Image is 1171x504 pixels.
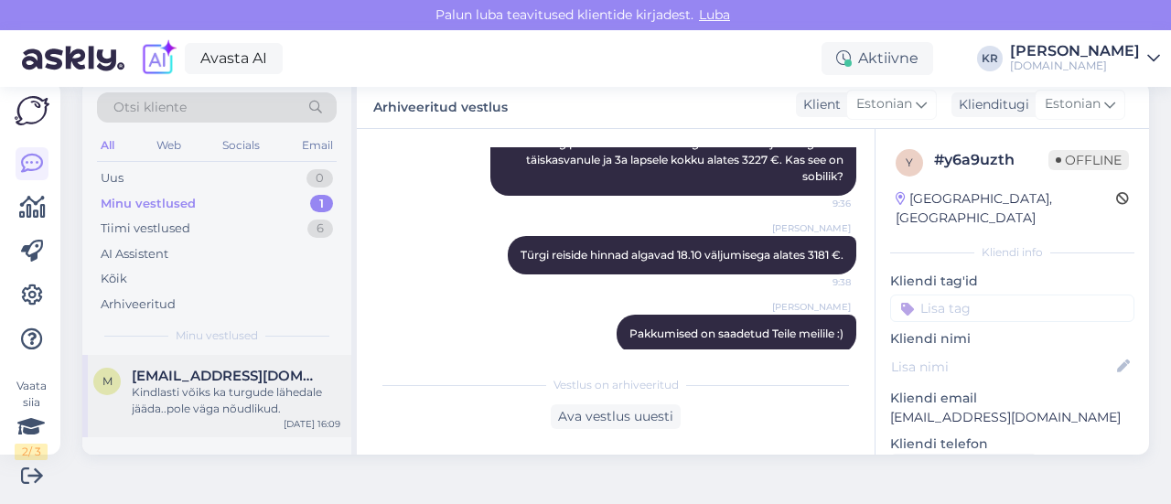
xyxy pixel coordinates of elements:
div: [DATE] 16:09 [284,417,340,431]
div: Tiimi vestlused [101,220,190,238]
div: Kindlasti võiks ka turgude lähedale jääda..pole väga nõudlikud. [132,384,340,417]
p: [EMAIL_ADDRESS][DOMAIN_NAME] [890,408,1134,427]
img: explore-ai [139,39,177,78]
div: Kõik [101,270,127,288]
div: AI Assistent [101,245,168,263]
p: Kliendi telefon [890,434,1134,454]
div: 2 / 3 [15,444,48,460]
span: Minu vestlused [176,327,258,344]
div: Küsi telefoninumbrit [890,454,1037,478]
div: Ava vestlus uuesti [551,404,681,429]
img: Askly Logo [15,96,49,125]
a: [PERSON_NAME][DOMAIN_NAME] [1010,44,1160,73]
input: Lisa nimi [891,357,1113,377]
label: Arhiveeritud vestlus [373,92,508,117]
span: Offline [1048,150,1129,170]
div: Minu vestlused [101,195,196,213]
span: Estonian [1045,94,1101,114]
span: Estonian [856,94,912,114]
div: Web [153,134,185,157]
span: Vestlus on arhiveeritud [553,377,679,393]
span: [PERSON_NAME] [772,221,851,235]
span: Egiptuse reiside hinnad algavad 19.10 väljumisega 2-le täiskasvanule ja 3a lapsele kokku alates 3... [526,136,846,183]
div: 6 [307,220,333,238]
p: Kliendi email [890,389,1134,408]
div: [PERSON_NAME] [1010,44,1140,59]
div: Uus [101,169,124,188]
span: Pakkumised on saadetud Teile meilile :) [629,327,843,340]
p: Kliendi nimi [890,329,1134,349]
span: Otsi kliente [113,98,187,117]
div: Arhiveeritud [101,295,176,314]
div: Kliendi info [890,244,1134,261]
span: M [102,374,113,388]
span: [PERSON_NAME] [772,300,851,314]
div: Klienditugi [951,95,1029,114]
div: # y6a9uzth [934,149,1048,171]
span: Maasiksandra7@gmail.com [132,368,322,384]
span: y [906,155,913,169]
div: 0 [306,169,333,188]
span: 9:36 [782,197,851,210]
div: Aktiivne [822,42,933,75]
div: All [97,134,118,157]
div: KR [977,46,1003,71]
div: Socials [219,134,263,157]
span: 9:38 [782,275,851,289]
div: Email [298,134,337,157]
span: Luba [693,6,736,23]
p: Kliendi tag'id [890,272,1134,291]
div: 1 [310,195,333,213]
div: [DOMAIN_NAME] [1010,59,1140,73]
div: Vaata siia [15,378,48,460]
div: [GEOGRAPHIC_DATA], [GEOGRAPHIC_DATA] [896,189,1116,228]
span: Türgi reiside hinnad algavad 18.10 väljumisega alates 3181 €. [521,248,843,262]
a: Avasta AI [185,43,283,74]
input: Lisa tag [890,295,1134,322]
div: Klient [796,95,841,114]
